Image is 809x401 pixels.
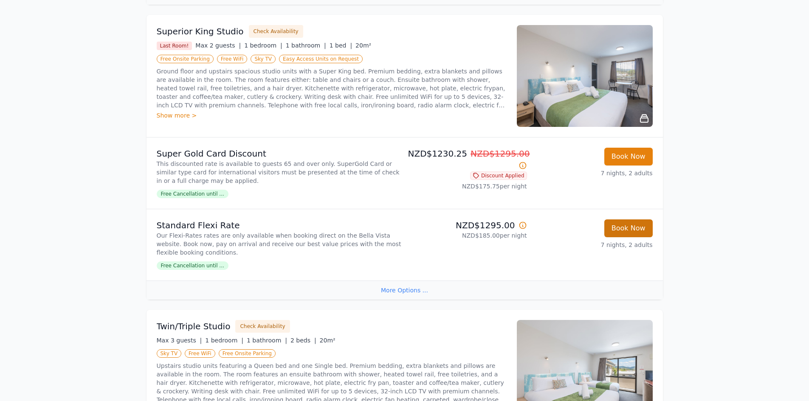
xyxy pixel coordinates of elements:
[157,148,401,160] p: Super Gold Card Discount
[157,25,244,37] h3: Superior King Studio
[157,219,401,231] p: Standard Flexi Rate
[157,231,401,257] p: Our Flexi-Rates rates are only available when booking direct on the Bella Vista website. Book now...
[320,337,335,344] span: 20m²
[147,280,663,300] div: More Options ...
[286,42,326,49] span: 1 bathroom |
[408,231,527,240] p: NZD$185.00 per night
[604,219,653,237] button: Book Now
[157,320,231,332] h3: Twin/Triple Studio
[217,55,248,63] span: Free WiFi
[279,55,363,63] span: Easy Access Units on Request
[470,171,527,180] span: Discount Applied
[185,349,215,358] span: Free WiFi
[290,337,316,344] span: 2 beds |
[157,261,228,270] span: Free Cancellation until ...
[355,42,371,49] span: 20m²
[157,67,507,109] p: Ground floor and upstairs spacious studio units with a Super King bed. Premium bedding, extra bla...
[330,42,352,49] span: 1 bed |
[157,337,202,344] span: Max 3 guests |
[408,148,527,171] p: NZD$1230.25
[244,42,282,49] span: 1 bedroom |
[157,111,507,120] div: Show more >
[157,349,182,358] span: Sky TV
[408,182,527,191] p: NZD$175.75 per night
[247,337,287,344] span: 1 bathroom |
[235,320,290,333] button: Check Availability
[219,349,276,358] span: Free Onsite Parking
[195,42,241,49] span: Max 2 guests |
[534,241,653,249] p: 7 nights, 2 adults
[249,25,303,38] button: Check Availability
[251,55,276,63] span: Sky TV
[157,55,214,63] span: Free Onsite Parking
[205,337,243,344] span: 1 bedroom |
[604,148,653,165] button: Book Now
[471,149,530,159] span: NZD$1295.00
[157,160,401,185] p: This discounted rate is available to guests 65 and over only. SuperGold Card or similar type card...
[157,42,192,50] span: Last Room!
[534,169,653,177] p: 7 nights, 2 adults
[157,190,228,198] span: Free Cancellation until ...
[408,219,527,231] p: NZD$1295.00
